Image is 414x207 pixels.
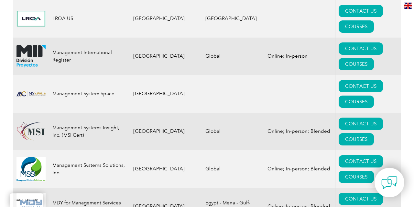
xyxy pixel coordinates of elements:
[339,80,383,92] a: CONTACT US
[49,150,130,188] td: Management Systems Solutions, Inc.
[16,157,46,181] img: 6f34a6f0-7f07-ed11-82e5-002248d3b10e-logo.jpg
[264,38,335,75] td: Online; In-person
[202,113,264,150] td: Global
[130,113,202,150] td: [GEOGRAPHIC_DATA]
[130,38,202,75] td: [GEOGRAPHIC_DATA]
[16,91,46,97] img: 3c1bd982-510d-ef11-9f89-000d3a6b69ab-logo.png
[130,150,202,188] td: [GEOGRAPHIC_DATA]
[339,20,374,33] a: COURSES
[49,113,130,150] td: Management Systems Insight, Inc. (MSI Cert)
[202,150,264,188] td: Global
[404,3,412,9] img: en
[339,58,374,70] a: COURSES
[10,193,43,207] a: BACK TO TOP
[339,118,383,130] a: CONTACT US
[49,75,130,113] td: Management System Space
[339,42,383,55] a: CONTACT US
[16,11,46,27] img: 55ff55a1-5049-ea11-a812-000d3a7940d5-logo.jpg
[339,155,383,167] a: CONTACT US
[339,193,383,205] a: CONTACT US
[202,38,264,75] td: Global
[49,38,130,75] td: Management International Register
[16,121,46,141] img: 1303cd39-a58f-ee11-be36-000d3ae1a86f-logo.png
[130,75,202,113] td: [GEOGRAPHIC_DATA]
[339,5,383,17] a: CONTACT US
[264,113,335,150] td: Online; In-person; Blended
[339,171,374,183] a: COURSES
[264,150,335,188] td: Online; In-person; Blended
[339,96,374,108] a: COURSES
[381,175,398,191] img: contact-chat.png
[339,133,374,145] a: COURSES
[16,45,46,67] img: 092a24ac-d9bc-ea11-a814-000d3a79823d-logo.png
